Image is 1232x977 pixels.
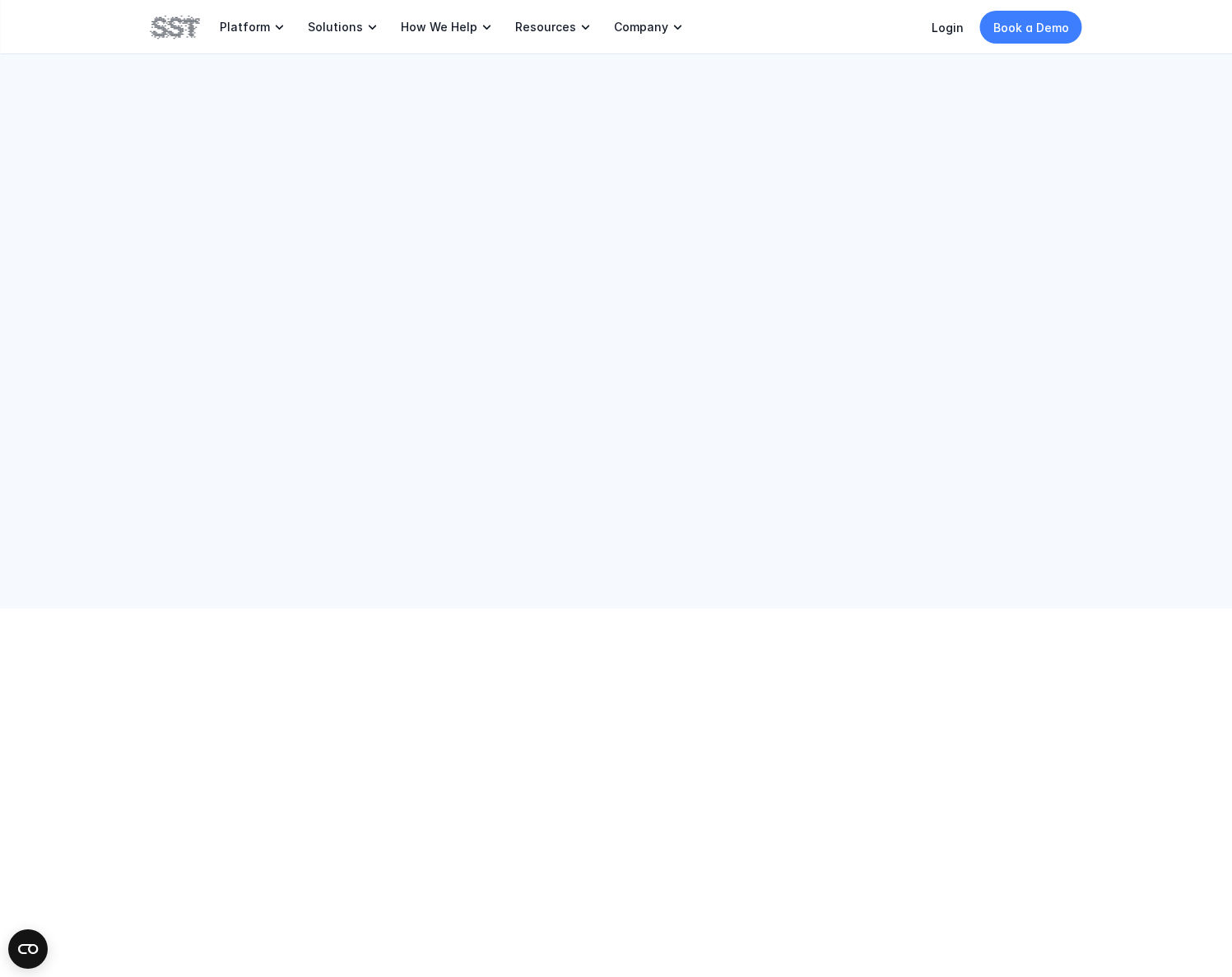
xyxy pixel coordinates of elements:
button: Open CMP widget [8,929,48,969]
p: How We Help [401,20,477,35]
p: Resources [515,20,576,35]
p: Solutions [308,20,363,35]
a: Book a Demo [980,11,1082,44]
a: Login [932,21,964,35]
p: Platform [220,20,270,35]
img: SST logo [151,13,200,41]
p: Company [614,20,668,35]
p: Book a Demo [993,19,1069,36]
